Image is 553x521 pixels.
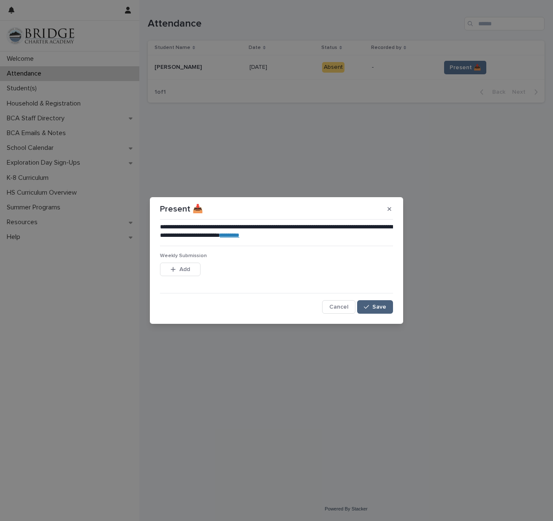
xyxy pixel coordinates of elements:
p: Present 📥 [160,204,203,214]
button: Save [357,300,393,314]
button: Add [160,263,201,276]
span: Save [372,304,386,310]
span: Cancel [329,304,348,310]
span: Weekly Submission [160,253,207,258]
span: Add [179,266,190,272]
button: Cancel [322,300,355,314]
